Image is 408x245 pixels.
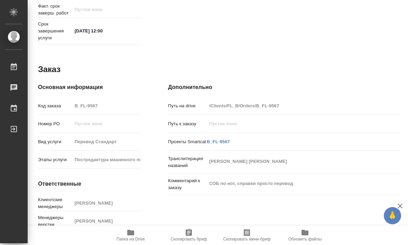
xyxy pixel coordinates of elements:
p: Факт. срок заверш. работ [38,3,72,17]
p: Клиентские менеджеры [38,196,72,210]
span: Скопировать мини-бриф [223,237,270,242]
input: Пустое поле [72,216,140,226]
h2: Заказ [38,64,61,75]
p: Путь на drive [168,102,207,109]
input: ✎ Введи что-нибудь [72,26,133,36]
input: Пустое поле [72,198,140,208]
input: Пустое поле [72,155,140,165]
h4: Ответственные [38,180,140,188]
input: Пустое поле [72,119,140,129]
p: Этапы услуги [38,156,72,163]
p: Номер РО [38,120,72,127]
p: Срок завершения услуги [38,21,72,41]
span: Папка на Drive [117,237,145,242]
textarea: [PERSON_NAME] [PERSON_NAME] [207,156,381,167]
a: B_FL-9567 [207,139,230,144]
h4: Дополнительно [168,83,400,91]
p: Комментарий к заказу [168,177,207,191]
input: Пустое поле [72,4,133,14]
textarea: СОБ по нот, справки просто перевод [207,178,381,189]
span: Скопировать бриф [170,237,207,242]
p: Код заказа [38,102,72,109]
input: Пустое поле [72,137,140,147]
button: 🙏 [384,207,401,224]
input: Пустое поле [72,101,140,111]
input: Пустое поле [207,101,381,111]
p: Менеджеры верстки [38,214,72,228]
span: 🙏 [387,208,398,223]
p: Вид услуги [38,138,72,145]
span: Обновить файлы [288,237,322,242]
button: Скопировать бриф [160,226,218,245]
button: Скопировать мини-бриф [218,226,276,245]
h4: Основная информация [38,83,140,91]
input: Пустое поле [207,119,381,129]
p: Транслитерация названий [168,155,207,169]
p: Проекты Smartcat [168,138,207,145]
p: Путь к заказу [168,120,207,127]
button: Обновить файлы [276,226,334,245]
button: Папка на Drive [102,226,160,245]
